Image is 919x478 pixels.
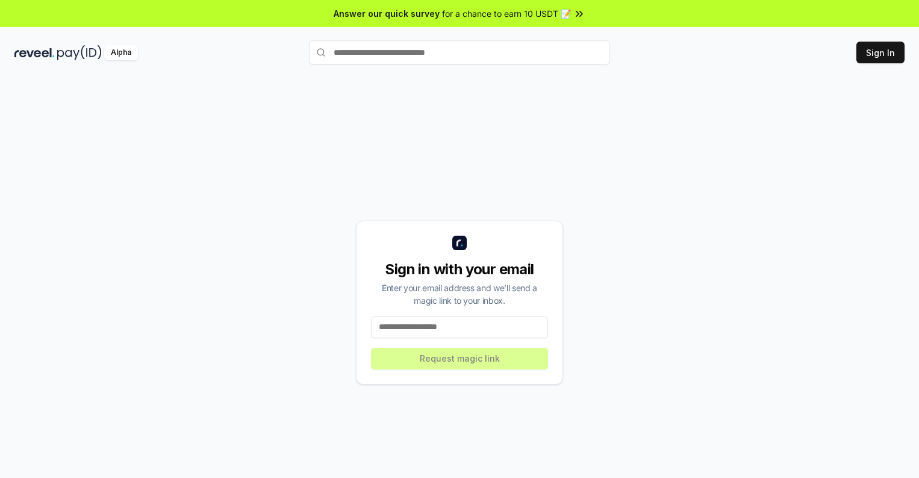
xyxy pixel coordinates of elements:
[334,7,440,20] span: Answer our quick survey
[57,45,102,60] img: pay_id
[442,7,571,20] span: for a chance to earn 10 USDT 📝
[371,260,548,279] div: Sign in with your email
[104,45,138,60] div: Alpha
[452,236,467,250] img: logo_small
[371,281,548,307] div: Enter your email address and we’ll send a magic link to your inbox.
[856,42,905,63] button: Sign In
[14,45,55,60] img: reveel_dark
